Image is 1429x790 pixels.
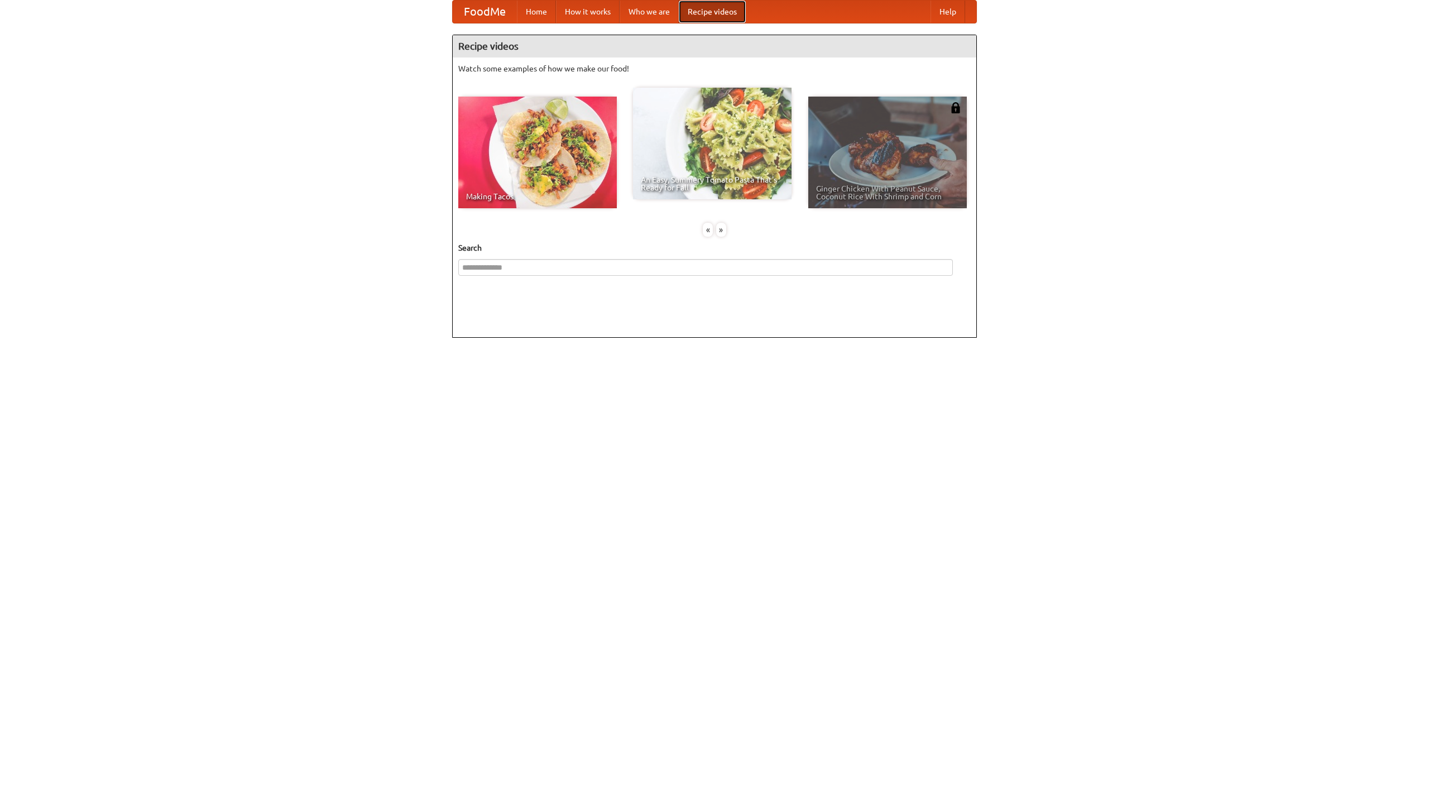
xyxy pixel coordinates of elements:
a: Making Tacos [458,97,617,208]
div: » [716,223,726,237]
h5: Search [458,242,971,253]
div: « [703,223,713,237]
img: 483408.png [950,102,961,113]
a: FoodMe [453,1,517,23]
a: How it works [556,1,620,23]
a: Who we are [620,1,679,23]
h4: Recipe videos [453,35,976,58]
a: Help [931,1,965,23]
a: Recipe videos [679,1,746,23]
p: Watch some examples of how we make our food! [458,63,971,74]
a: Home [517,1,556,23]
span: Making Tacos [466,193,609,200]
a: An Easy, Summery Tomato Pasta That's Ready for Fall [633,88,792,199]
span: An Easy, Summery Tomato Pasta That's Ready for Fall [641,176,784,191]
